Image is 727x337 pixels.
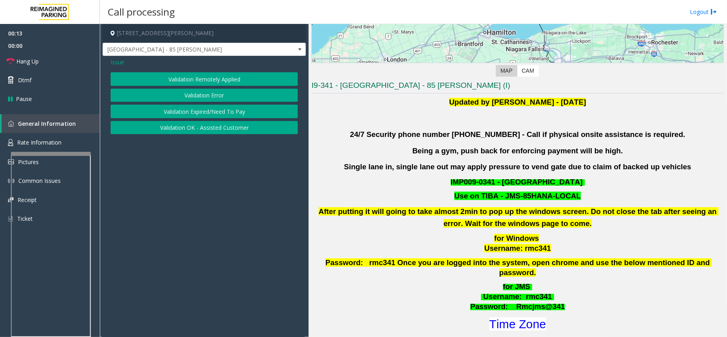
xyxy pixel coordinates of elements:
label: CAM [517,65,539,77]
span: : rmc341 [519,292,552,301]
b: 24/7 Security phone number [PHONE_NUMBER] - Call if physical onsite assistance is required. [350,130,685,139]
span: IMP009-0341 - [GEOGRAPHIC_DATA] [451,178,583,186]
img: logout [711,8,717,16]
span: Username: rmc341 [484,244,551,252]
button: Validation OK - Assisted Customer [111,121,298,135]
span: for Windows [494,234,539,242]
button: Validation Error [111,89,298,102]
b: Being a gym, push back for enforcing payment will be high. [412,147,623,155]
img: 'icon' [8,197,14,202]
span: [GEOGRAPHIC_DATA] - 85 [PERSON_NAME] [103,43,265,56]
a: General Information [2,114,100,133]
span: Dtmf [18,76,32,84]
img: 'icon' [8,178,14,184]
label: Map [496,65,517,77]
span: Rate Information [17,139,61,146]
img: 'icon' [8,121,14,127]
span: Issue [111,58,124,66]
img: 'icon' [8,139,13,146]
a: Time Zone [489,317,546,331]
img: 'icon' [8,159,14,165]
h3: Call processing [104,2,179,22]
span: Pause [16,95,32,103]
b: Single lane in, single lane out may apply pressure to vend gate due to claim of backed up vehicles [344,163,691,171]
span: Hang Up [16,57,39,65]
span: for JMS [503,282,530,291]
h4: [STREET_ADDRESS][PERSON_NAME] [103,24,306,43]
span: Password: Rmcjms@341 [470,302,565,311]
font: Use on TIBA - JMS-85HANA-LOCAL [454,192,581,200]
h3: I9-341 - [GEOGRAPHIC_DATA] - 85 [PERSON_NAME] (I) [311,80,724,93]
button: Validation Expired/Need To Pay [111,105,298,118]
a: Logout [690,8,717,16]
span: General Information [18,120,76,127]
button: Validation Remotely Applied [111,72,298,86]
span: Username [483,292,519,301]
span: Password: rmc341 Once you are logged into the system, open chrome and use the below mentioned ID ... [325,258,712,277]
b: After putting it will going to take almost 2min to pop up the windows screen. Do not close the ta... [319,207,719,228]
img: 'icon' [8,215,13,222]
b: Updated by [PERSON_NAME] - [DATE] [449,98,586,106]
